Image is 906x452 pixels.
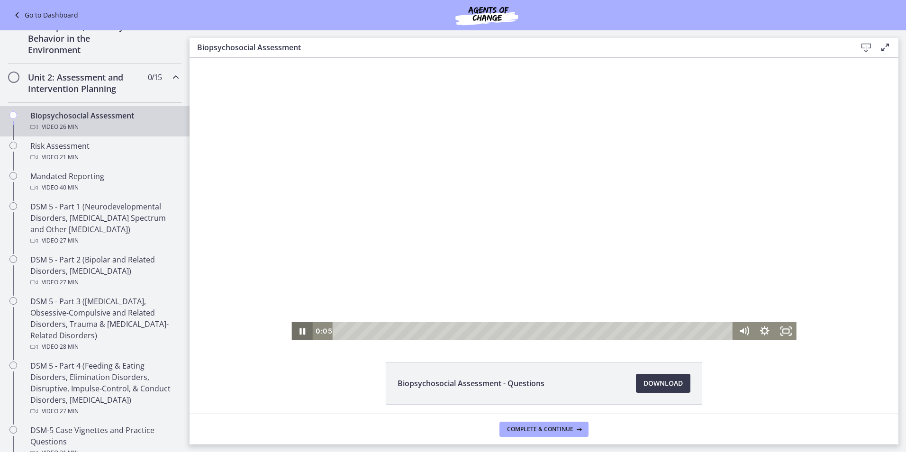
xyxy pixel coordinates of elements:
[30,406,178,417] div: Video
[30,182,178,193] div: Video
[636,374,690,393] a: Download
[30,341,178,353] div: Video
[430,4,544,27] img: Agents of Change Social Work Test Prep
[30,296,178,353] div: DSM 5 - Part 3 ([MEDICAL_DATA], Obsessive-Compulsive and Related Disorders, Trauma & [MEDICAL_DAT...
[30,121,178,133] div: Video
[28,72,144,94] h2: Unit 2: Assessment and Intervention Planning
[30,254,178,288] div: DSM 5 - Part 2 (Bipolar and Related Disorders, [MEDICAL_DATA])
[398,378,544,389] span: Biopsychosocial Assessment - Questions
[58,406,79,417] span: · 27 min
[58,341,79,353] span: · 28 min
[148,72,162,83] span: 0 / 15
[30,140,178,163] div: Risk Assessment
[58,182,79,193] span: · 40 min
[30,201,178,246] div: DSM 5 - Part 1 (Neurodevelopmental Disorders, [MEDICAL_DATA] Spectrum and Other [MEDICAL_DATA])
[30,171,178,193] div: Mandated Reporting
[507,425,573,433] span: Complete & continue
[58,277,79,288] span: · 27 min
[58,152,79,163] span: · 21 min
[30,277,178,288] div: Video
[565,264,586,282] button: Show settings menu
[643,378,683,389] span: Download
[30,110,178,133] div: Biopsychosocial Assessment
[30,360,178,417] div: DSM 5 - Part 4 (Feeding & Eating Disorders, Elimination Disorders, Disruptive, Impulse-Control, &...
[30,235,178,246] div: Video
[58,235,79,246] span: · 27 min
[28,10,144,55] h2: Unit 1: Human Development, Diversity and Behavior in the Environment
[586,264,607,282] button: Fullscreen
[499,422,589,437] button: Complete & continue
[544,264,565,282] button: Mute
[58,121,79,133] span: · 26 min
[11,9,78,21] a: Go to Dashboard
[197,42,842,53] h3: Biopsychosocial Assessment
[30,152,178,163] div: Video
[190,58,898,340] iframe: Video Lesson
